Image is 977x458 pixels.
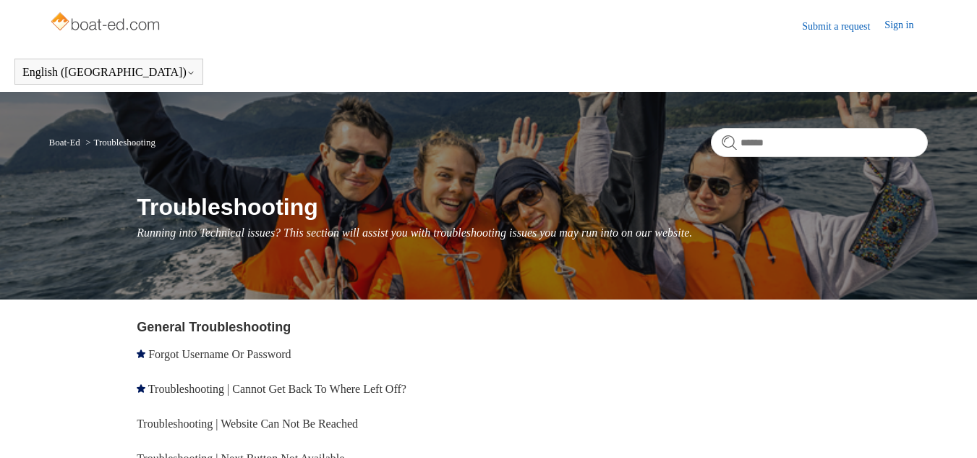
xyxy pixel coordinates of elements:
a: Forgot Username Or Password [148,348,291,360]
button: English ([GEOGRAPHIC_DATA]) [22,66,195,79]
h1: Troubleshooting [137,190,928,224]
a: Sign in [884,17,928,35]
a: Troubleshooting | Cannot Get Back To Where Left Off? [148,383,406,395]
input: Search [711,128,928,157]
svg: Promoted article [137,384,145,393]
a: Troubleshooting | Website Can Not Be Reached [137,417,358,430]
a: Submit a request [802,19,884,34]
a: Boat-Ed [49,137,80,148]
svg: Promoted article [137,349,145,358]
a: General Troubleshooting [137,320,291,334]
p: Running into Technical issues? This section will assist you with troubleshooting issues you may r... [137,224,928,242]
li: Boat-Ed [49,137,83,148]
img: Boat-Ed Help Center home page [49,9,164,38]
li: Troubleshooting [82,137,155,148]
